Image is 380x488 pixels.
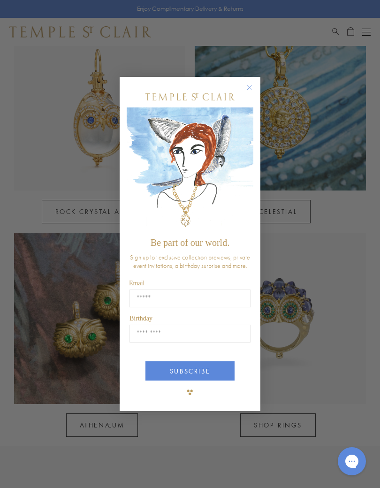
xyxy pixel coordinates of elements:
[145,93,235,100] img: Temple St. Clair
[129,315,152,322] span: Birthday
[145,361,235,381] button: SUBSCRIBE
[333,444,371,479] iframe: Gorgias live chat messenger
[151,237,229,248] span: Be part of our world.
[127,107,253,233] img: c4a9eb12-d91a-4d4a-8ee0-386386f4f338.jpeg
[130,253,250,270] span: Sign up for exclusive collection previews, private event invitations, a birthday surprise and more.
[181,383,199,402] img: TSC
[129,280,144,287] span: Email
[248,86,260,98] button: Close dialog
[129,290,251,307] input: Email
